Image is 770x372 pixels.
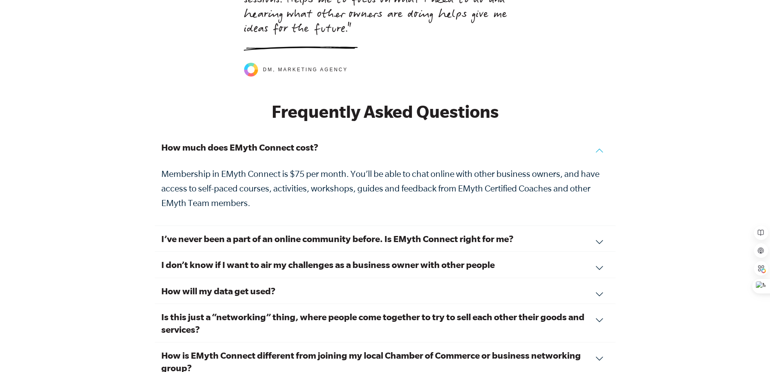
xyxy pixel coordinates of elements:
[161,310,609,336] h3: Is this just a “networking” thing, where people come together to try to sell each other their goo...
[244,63,258,77] img: ses_full_rgb
[272,102,499,121] strong: Frequently Asked Questions
[161,166,609,210] p: Membership in EMyth Connect is $75 per month. You’ll be able to chat online with other business o...
[161,141,609,153] h3: How much does EMyth Connect cost?
[730,333,770,372] iframe: Chat Widget
[161,285,609,297] h3: How will my data get used?
[161,258,609,271] h3: I don’t know if I want to air my challenges as a business owner with other people
[263,66,348,73] span: DM, Marketing Agency
[161,232,609,245] h3: I’ve never been a part of an online community before. Is EMyth Connect right for me?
